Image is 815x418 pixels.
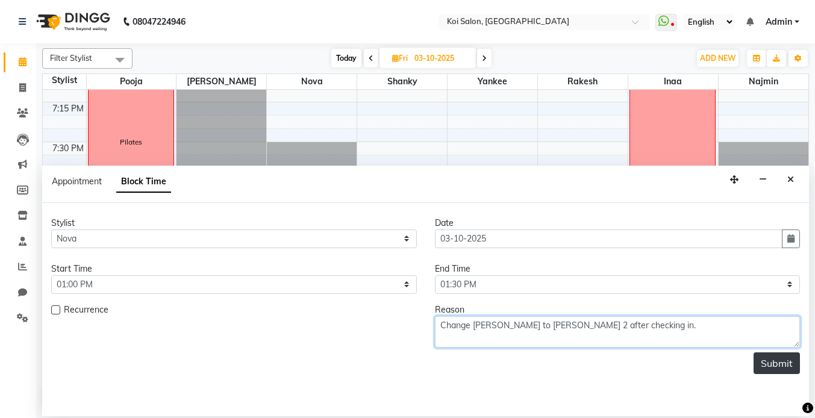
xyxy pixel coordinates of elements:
button: ADD NEW [697,50,738,67]
span: Appointment [52,176,102,187]
span: Admin [766,16,792,28]
div: Stylist [51,217,417,229]
img: logo [31,5,113,39]
span: Nova [267,74,357,89]
input: 2025-10-03 [411,49,471,67]
span: Block Time [116,171,171,193]
span: Filter Stylist [50,53,92,63]
span: Fri [389,54,411,63]
b: 08047224946 [133,5,186,39]
span: [PERSON_NAME] [176,74,266,89]
span: Recurrence [64,304,108,319]
div: 7:15 PM [50,102,86,115]
span: Inaa [628,74,718,89]
div: Pilates [120,137,142,148]
span: Shanky [357,74,447,89]
input: yyyy-mm-dd [435,229,783,248]
button: Close [782,170,799,189]
span: Pooja [87,74,176,89]
span: Today [331,49,361,67]
div: Reason [435,304,801,316]
div: Date [435,217,801,229]
button: Submit [754,352,800,374]
div: 7:30 PM [50,142,86,155]
span: ADD NEW [700,54,735,63]
span: Rakesh [538,74,628,89]
span: Yankee [448,74,537,89]
span: Najmin [719,74,808,89]
div: End Time [435,263,801,275]
div: Start Time [51,263,417,275]
div: Stylist [43,74,86,87]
